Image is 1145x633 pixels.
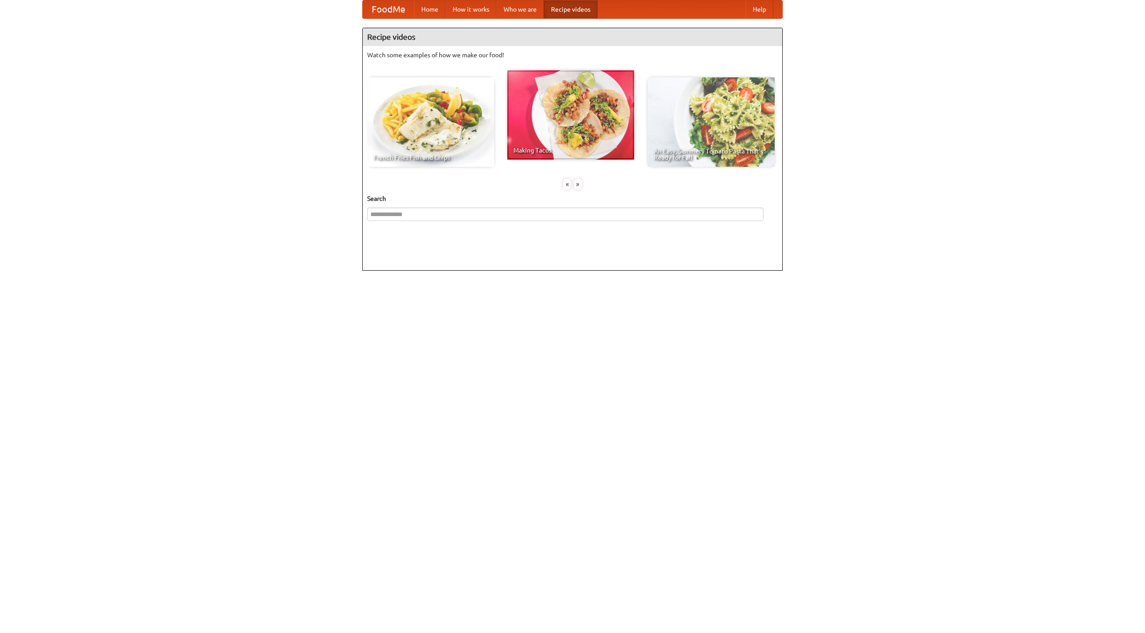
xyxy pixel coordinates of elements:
[373,154,488,161] span: French Fries Fish and Chips
[544,0,598,18] a: Recipe videos
[563,178,571,190] div: «
[363,0,414,18] a: FoodMe
[414,0,445,18] a: Home
[654,148,768,161] span: An Easy, Summery Tomato Pasta That's Ready for Fall
[367,51,778,59] p: Watch some examples of how we make our food!
[496,0,544,18] a: Who we are
[574,178,582,190] div: »
[445,0,496,18] a: How it works
[648,77,775,167] a: An Easy, Summery Tomato Pasta That's Ready for Fall
[513,147,628,153] span: Making Tacos
[367,194,778,203] h5: Search
[746,0,773,18] a: Help
[507,70,634,160] a: Making Tacos
[367,77,494,167] a: French Fries Fish and Chips
[363,28,782,46] h4: Recipe videos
